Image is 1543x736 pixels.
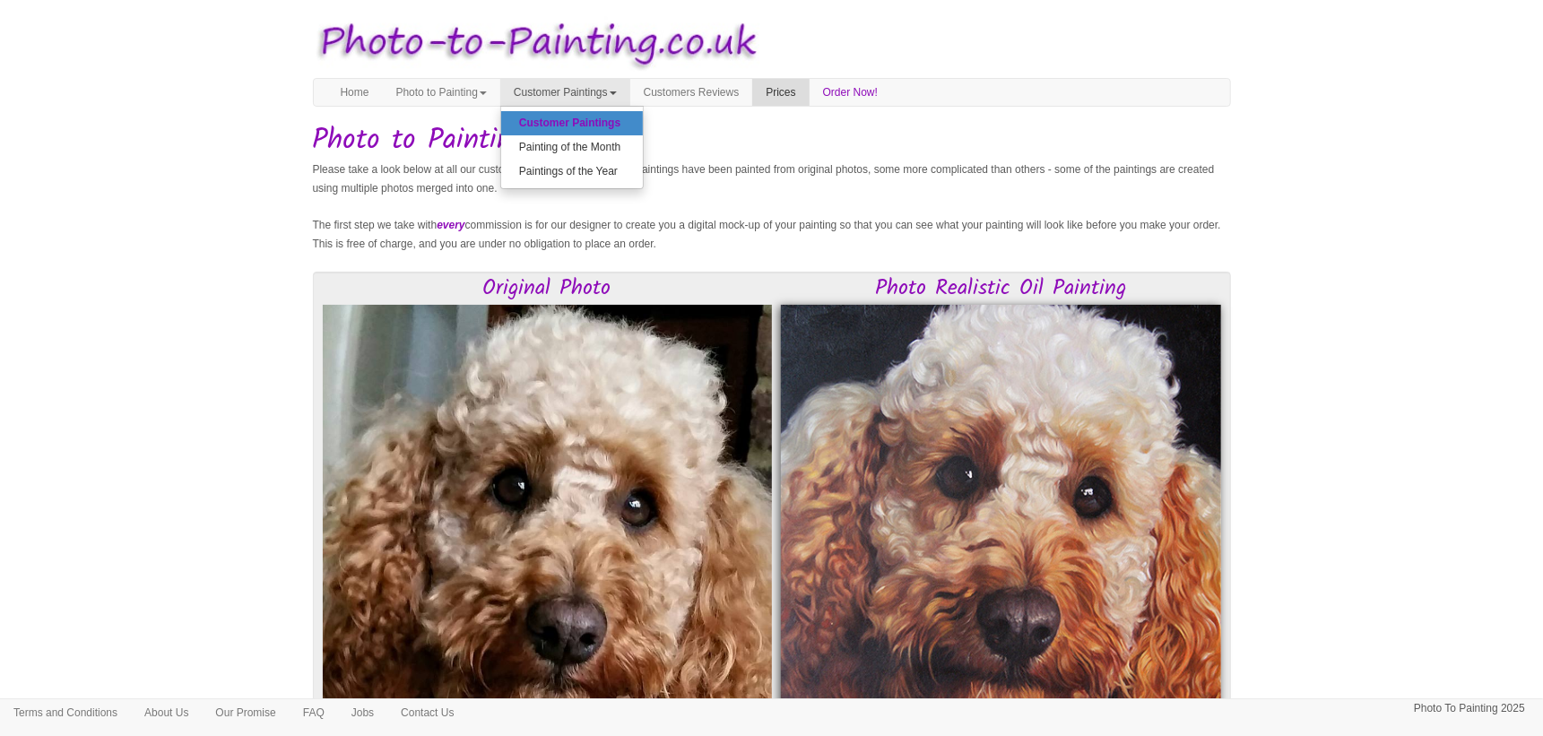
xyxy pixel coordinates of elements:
a: Paintings of the Year [501,160,643,184]
a: Customer Paintings [500,79,630,106]
h3: Photo Realistic Oil Painting [781,277,1221,300]
a: Home [327,79,383,106]
a: Customers Reviews [630,79,753,106]
a: Our Promise [202,699,289,726]
a: Photo to Painting [383,79,500,106]
a: Order Now! [810,79,891,106]
a: Jobs [338,699,387,726]
p: The first step we take with commission is for our designer to create you a digital mock-up of you... [313,216,1231,254]
h3: Original Photo [323,277,772,300]
a: Prices [752,79,809,106]
a: Customer Paintings [501,111,643,135]
p: Please take a look below at all our customers paintings. All of these paintings have been painted... [313,160,1231,198]
img: Photo to Painting [304,9,763,78]
a: Contact Us [387,699,467,726]
em: every [437,219,464,231]
a: About Us [131,699,202,726]
a: Painting of the Month [501,135,643,160]
p: Photo To Painting 2025 [1414,699,1525,718]
h1: Photo to Painting Gallery [313,125,1231,156]
a: FAQ [290,699,338,726]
